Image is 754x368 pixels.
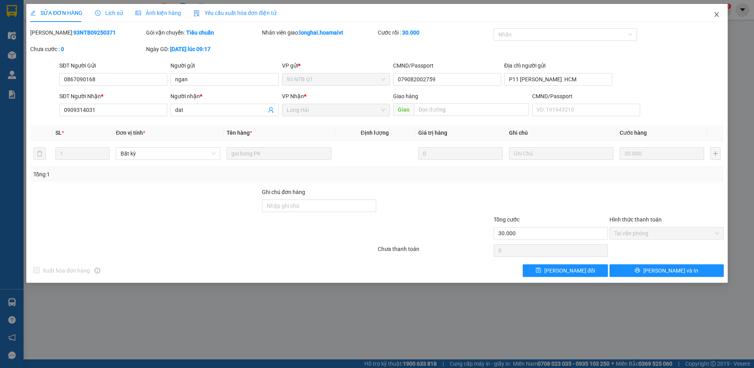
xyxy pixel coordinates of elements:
[121,148,216,159] span: Bất kỳ
[361,130,389,136] span: Định lượng
[6,51,13,60] span: R :
[504,61,612,70] div: Địa chỉ người gửi
[643,266,698,275] span: [PERSON_NAME] và In
[135,10,181,16] span: Ảnh kiện hàng
[227,130,252,136] span: Tên hàng
[170,92,278,101] div: Người nhận
[170,46,210,52] b: [DATE] lúc 09:17
[146,45,260,53] div: Ngày GD:
[609,216,662,223] label: Hình thức thanh toán
[95,10,101,16] span: clock-circle
[95,10,123,16] span: Lịch sử
[7,7,19,16] span: Gửi:
[282,93,304,99] span: VP Nhận
[7,7,62,16] div: Long Hải
[61,46,64,52] b: 0
[299,29,343,36] b: longhai.hoamaivt
[7,16,62,26] div: NGỌC
[116,130,145,136] span: Đơn vị tính
[402,29,419,36] b: 30.000
[186,29,214,36] b: Tiêu chuẩn
[620,130,647,136] span: Cước hàng
[73,29,116,36] b: 93NTB09250371
[33,147,46,160] button: delete
[635,267,640,274] span: printer
[67,35,122,46] div: 0336050537
[194,10,200,16] img: icon
[59,61,167,70] div: SĐT Người Gửi
[287,104,385,116] span: Long Hải
[67,26,122,35] div: HUYEN
[393,93,418,99] span: Giao hàng
[30,45,145,53] div: Chưa cước :
[393,61,501,70] div: CMND/Passport
[40,266,93,275] span: Xuất hóa đơn hàng
[30,10,82,16] span: SỬA ĐƠN HÀNG
[532,92,640,101] div: CMND/Passport
[714,11,720,18] span: close
[287,73,385,85] span: 93 NTB Q1
[706,4,728,26] button: Close
[67,7,86,16] span: Nhận:
[170,61,278,70] div: Người gửi
[30,10,36,16] span: edit
[262,189,305,195] label: Ghi chú đơn hàng
[7,37,62,46] div: P TINH
[418,130,447,136] span: Giá trị hàng
[67,7,122,26] div: PV Miền Tây
[393,103,414,116] span: Giao
[95,268,100,273] span: info-circle
[59,92,167,101] div: SĐT Người Nhận
[146,28,260,37] div: Gói vận chuyển:
[614,227,719,239] span: Tại văn phòng
[378,28,492,37] div: Cước rồi :
[710,147,721,160] button: plus
[55,130,62,136] span: SL
[544,266,595,275] span: [PERSON_NAME] đổi
[620,147,704,160] input: 0
[494,216,520,223] span: Tổng cước
[262,200,376,212] input: Ghi chú đơn hàng
[7,26,62,37] div: 0344654655
[135,10,141,16] span: picture
[262,28,376,37] div: Nhân viên giao:
[509,147,613,160] input: Ghi Chú
[227,147,331,160] input: VD: Bàn, Ghế
[377,245,493,258] div: Chưa thanh toán
[33,170,291,179] div: Tổng: 1
[414,103,529,116] input: Dọc đường
[282,61,390,70] div: VP gửi
[504,73,612,86] input: Địa chỉ của người gửi
[194,10,276,16] span: Yêu cầu xuất hóa đơn điện tử
[506,125,617,141] th: Ghi chú
[418,147,503,160] input: 0
[609,264,724,277] button: printer[PERSON_NAME] và In
[6,51,63,60] div: 50.000
[268,107,274,113] span: user-add
[536,267,541,274] span: save
[30,28,145,37] div: [PERSON_NAME]:
[523,264,608,277] button: save[PERSON_NAME] đổi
